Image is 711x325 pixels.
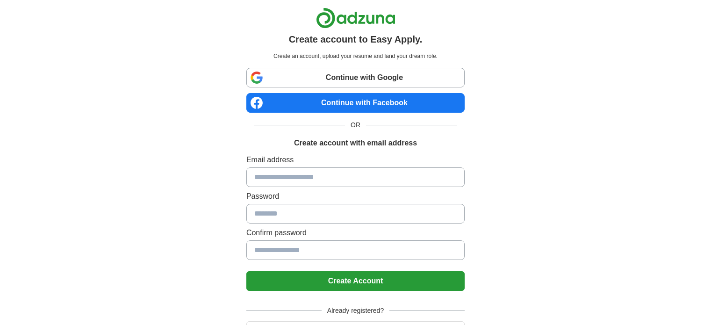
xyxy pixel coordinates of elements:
h1: Create account with email address [294,137,417,149]
img: Adzuna logo [316,7,395,29]
h1: Create account to Easy Apply. [289,32,423,46]
label: Email address [246,154,465,166]
label: Confirm password [246,227,465,238]
span: Already registered? [322,306,389,316]
label: Password [246,191,465,202]
span: OR [345,120,366,130]
button: Create Account [246,271,465,291]
a: Continue with Facebook [246,93,465,113]
p: Create an account, upload your resume and land your dream role. [248,52,463,60]
a: Continue with Google [246,68,465,87]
